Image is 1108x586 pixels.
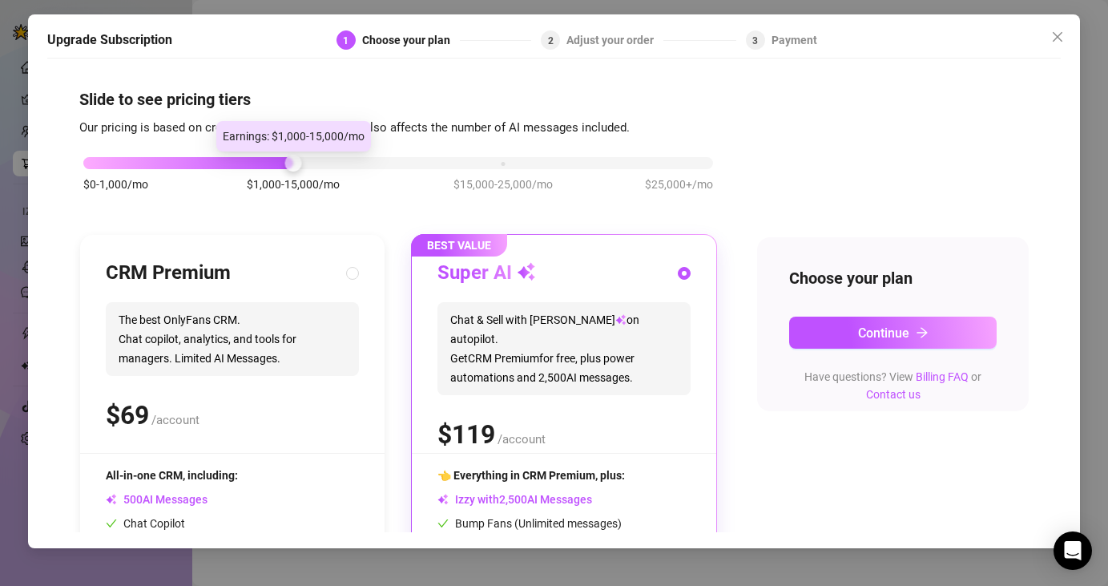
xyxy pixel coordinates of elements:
[151,413,199,427] span: /account
[858,325,909,341] span: Continue
[1045,24,1070,50] button: Close
[437,493,592,506] span: Izzy with AI Messages
[772,30,817,50] div: Payment
[106,400,149,430] span: $
[804,370,981,401] span: Have questions? View or
[789,267,997,289] h4: Choose your plan
[437,517,622,530] span: Bump Fans (Unlimited messages)
[106,518,117,529] span: check
[437,419,495,450] span: $
[362,30,460,50] div: Choose your plan
[437,261,536,286] h3: Super AI
[566,30,663,50] div: Adjust your order
[752,35,758,46] span: 3
[916,370,969,383] a: Billing FAQ
[1051,30,1064,43] span: close
[411,234,507,257] span: BEST VALUE
[498,432,546,447] span: /account
[916,326,929,339] span: arrow-right
[548,35,554,46] span: 2
[106,302,359,376] span: The best OnlyFans CRM. Chat copilot, analytics, and tools for managers. Limited AI Messages.
[789,317,997,349] button: Continuearrow-right
[79,88,1029,111] h4: Slide to see pricing tiers
[79,120,630,135] span: Our pricing is based on creator's monthly earnings. It also affects the number of AI messages inc...
[216,121,371,152] div: Earnings: $1,000-15,000/mo
[437,518,449,529] span: check
[1045,30,1070,43] span: Close
[247,176,340,193] span: $1,000-15,000/mo
[1054,531,1092,570] div: Open Intercom Messenger
[106,469,238,482] span: All-in-one CRM, including:
[453,176,553,193] span: $15,000-25,000/mo
[343,35,349,46] span: 1
[106,517,185,530] span: Chat Copilot
[437,469,625,482] span: 👈 Everything in CRM Premium, plus:
[645,176,713,193] span: $25,000+/mo
[83,176,148,193] span: $0-1,000/mo
[106,493,207,506] span: AI Messages
[866,388,921,401] a: Contact us
[47,30,172,50] h5: Upgrade Subscription
[106,261,231,286] h3: CRM Premium
[437,302,691,395] span: Chat & Sell with [PERSON_NAME] on autopilot. Get CRM Premium for free, plus power automations and...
